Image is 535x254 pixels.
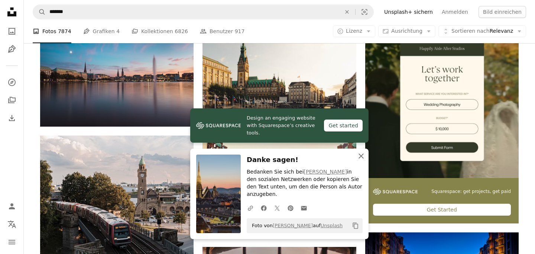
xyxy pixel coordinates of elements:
[4,217,19,232] button: Sprache
[380,6,437,18] a: Unsplash+ sichern
[304,169,347,175] a: [PERSON_NAME]
[346,28,362,34] span: Lizenz
[247,155,363,165] h3: Danke sagen!
[4,235,19,250] button: Menü
[33,5,46,19] button: Unsplash suchen
[284,200,297,215] a: Auf Pinterest teilen
[132,19,188,43] a: Kollektionen 6826
[339,5,355,19] button: Löschen
[378,25,435,37] button: Ausrichtung
[40,194,194,200] a: Brauner und weißer Zug tagsüber auf der Bahnstrecke in der Nähe des braunen Betongebäudes
[356,5,373,19] button: Visuelle Suche
[270,200,284,215] a: Auf Twitter teilen
[40,24,194,127] img: Ein Blick auf eine Stadt von der anderen Seite eines Sees
[373,204,511,216] div: Get Started
[248,220,343,232] span: Foto von auf
[365,24,519,223] a: Squarespace: get projects, get paidGet Started
[451,28,513,35] span: Relevanz
[373,188,418,195] img: file-1747939142011-51e5cc87e3c9
[297,200,311,215] a: Via E-Mail teilen teilen
[247,114,318,137] span: Design an engaging website with Squarespace’s creative tools.
[451,28,490,34] span: Sortieren nach
[437,6,473,18] a: Anmelden
[324,120,363,131] div: Get started
[4,42,19,57] a: Grafiken
[202,72,356,78] a: Braune Betongebäude am Ufer des Flusses
[349,219,362,232] button: In die Zwischenablage kopieren
[4,111,19,126] a: Bisherige Downloads
[431,188,511,195] span: Squarespace: get projects, get paid
[40,72,194,79] a: Ein Blick auf eine Stadt von der anderen Seite eines Sees
[247,168,363,198] p: Bedanken Sie sich bei in den sozialen Netzwerken oder kopieren Sie den Text unten, um den die Per...
[391,28,422,34] span: Ausrichtung
[321,223,343,228] a: Unsplash
[438,25,526,37] button: Sortieren nachRelevanz
[202,24,356,126] img: Braune Betongebäude am Ufer des Flusses
[479,6,526,18] button: Bild einreichen
[83,19,120,43] a: Grafiken 4
[4,4,19,21] a: Startseite — Unsplash
[333,25,375,37] button: Lizenz
[190,108,369,143] a: Design an engaging website with Squarespace’s creative tools.Get started
[33,4,374,19] form: Finden Sie Bildmaterial auf der ganzen Webseite
[175,27,188,35] span: 6826
[257,200,270,215] a: Auf Facebook teilen
[273,223,313,228] a: [PERSON_NAME]
[4,75,19,90] a: Entdecken
[196,120,241,131] img: file-1606177908946-d1eed1cbe4f5image
[4,199,19,214] a: Anmelden / Registrieren
[235,27,245,35] span: 917
[365,24,519,178] img: file-1747939393036-2c53a76c450aimage
[116,27,120,35] span: 4
[4,93,19,108] a: Kollektionen
[200,19,244,43] a: Benutzer 917
[4,24,19,39] a: Fotos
